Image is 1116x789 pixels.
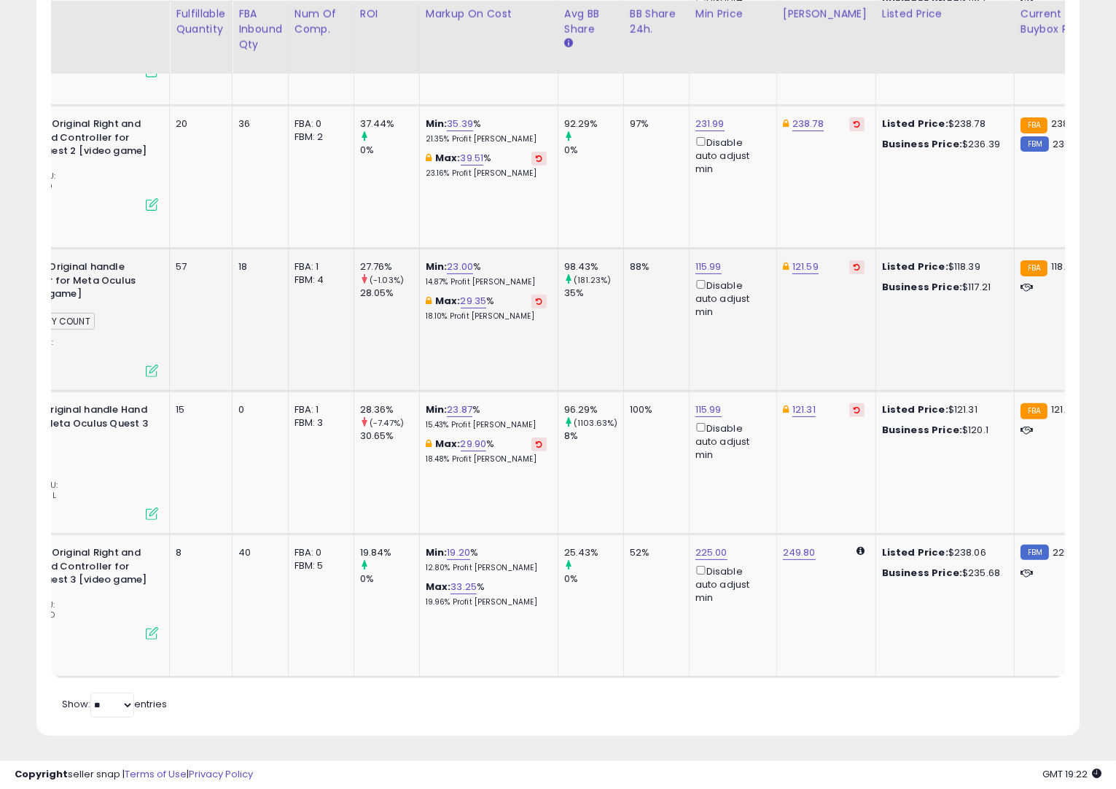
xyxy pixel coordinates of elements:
[882,281,1003,294] div: $117.21
[461,437,487,451] a: 29.90
[695,403,722,417] a: 115.99
[435,294,461,308] b: Max:
[15,768,253,782] div: seller snap | |
[294,260,343,273] div: FBA: 1
[792,403,816,417] a: 121.31
[447,545,470,560] a: 19.20
[426,152,547,179] div: %
[564,144,623,157] div: 0%
[426,438,547,465] div: %
[360,7,413,22] div: ROI
[695,134,765,176] div: Disable auto adjust min
[1051,117,1082,131] span: 238.78
[294,117,343,131] div: FBA: 0
[238,260,277,273] div: 18
[792,260,819,274] a: 121.59
[630,260,678,273] div: 88%
[426,295,547,322] div: %
[176,117,221,131] div: 20
[176,403,221,416] div: 15
[360,546,419,559] div: 19.84%
[426,546,547,573] div: %
[426,563,547,573] p: 12.80% Profit [PERSON_NAME]
[882,138,1003,151] div: $236.39
[294,7,348,37] div: Num of Comp.
[62,697,167,711] span: Show: entries
[882,545,948,559] b: Listed Price:
[176,260,221,273] div: 57
[426,580,451,594] b: Max:
[360,260,419,273] div: 27.76%
[630,546,678,559] div: 52%
[564,546,623,559] div: 25.43%
[564,287,623,300] div: 35%
[360,572,419,586] div: 0%
[461,294,487,308] a: 29.35
[294,131,343,144] div: FBM: 2
[435,437,461,451] b: Max:
[882,260,948,273] b: Listed Price:
[435,151,461,165] b: Max:
[882,546,1003,559] div: $238.06
[695,260,722,274] a: 115.99
[426,260,547,287] div: %
[882,566,962,580] b: Business Price:
[238,403,277,416] div: 0
[1021,403,1047,419] small: FBA
[294,403,343,416] div: FBA: 1
[695,563,765,605] div: Disable auto adjust min
[882,423,962,437] b: Business Price:
[882,403,948,416] b: Listed Price:
[176,7,226,37] div: Fulfillable Quantity
[882,117,1003,131] div: $238.78
[1051,260,1077,273] span: 118.39
[294,546,343,559] div: FBA: 0
[15,767,68,781] strong: Copyright
[882,137,962,151] b: Business Price:
[294,273,343,287] div: FBM: 4
[360,403,419,416] div: 28.36%
[426,545,448,559] b: Min:
[461,151,484,166] a: 39.51
[426,580,547,607] div: %
[630,403,678,416] div: 100%
[1042,767,1101,781] span: 2025-10-11 19:22 GMT
[426,597,547,607] p: 19.96% Profit [PERSON_NAME]
[426,403,547,430] div: %
[426,117,448,131] b: Min:
[564,430,623,443] div: 8%
[1021,117,1047,133] small: FBA
[450,580,477,594] a: 33.25
[882,424,1003,437] div: $120.1
[564,403,623,416] div: 96.29%
[564,572,623,586] div: 0%
[294,416,343,430] div: FBM: 3
[447,403,472,417] a: 23.87
[370,274,404,286] small: (-1.03%)
[882,403,1003,416] div: $121.31
[574,274,611,286] small: (181.23%)
[360,430,419,443] div: 30.65%
[426,260,448,273] b: Min:
[1051,403,1074,416] span: 121.31
[125,767,187,781] a: Terms of Use
[630,117,678,131] div: 97%
[447,260,473,274] a: 23.00
[426,454,547,465] p: 18.48% Profit [PERSON_NAME]
[783,545,816,560] a: 249.80
[426,403,448,416] b: Min:
[370,417,404,429] small: (-7.47%)
[426,277,547,287] p: 14.87% Profit [PERSON_NAME]
[695,420,765,462] div: Disable auto adjust min
[1021,260,1047,276] small: FBA
[426,117,547,144] div: %
[1053,545,1085,559] span: 225.29
[695,117,725,131] a: 231.99
[447,117,473,131] a: 35.39
[792,117,824,131] a: 238.78
[426,7,552,22] div: Markup on Cost
[426,311,547,322] p: 18.10% Profit [PERSON_NAME]
[630,7,683,37] div: BB Share 24h.
[360,117,419,131] div: 37.44%
[426,168,547,179] p: 23.16% Profit [PERSON_NAME]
